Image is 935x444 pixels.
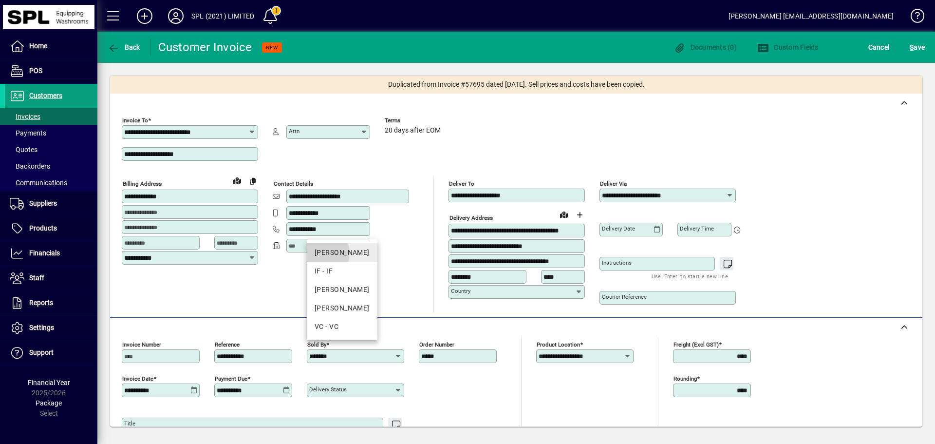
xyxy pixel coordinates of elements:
span: Financial Year [28,379,70,386]
mat-hint: Use 'Enter' to start a new line [652,270,728,282]
span: POS [29,67,42,75]
a: Invoices [5,108,97,125]
span: Cancel [868,39,890,55]
a: Settings [5,316,97,340]
span: Staff [29,274,44,282]
a: Reports [5,291,97,315]
button: Back [105,39,143,56]
span: Customers [29,92,62,99]
span: Backorders [10,162,50,170]
span: Duplicated from Invoice #57695 dated [DATE]. Sell prices and costs have been copied. [388,79,645,90]
button: Custom Fields [755,39,821,56]
a: Products [5,216,97,241]
span: 20 days after EOM [385,127,441,135]
button: Copy to Delivery address [245,173,261,189]
span: NEW [266,44,278,51]
span: Invoices [10,113,40,120]
a: Financials [5,241,97,266]
div: Customer Invoice [158,39,252,55]
div: SPL (2021) LIMITED [191,8,254,24]
div: [PERSON_NAME] [315,248,370,258]
div: VC - VC [315,322,370,332]
a: Knowledge Base [903,2,923,34]
span: Communications [10,179,67,187]
mat-label: Reference [215,341,240,348]
span: Quotes [10,146,37,154]
span: Products [29,224,57,232]
mat-label: Instructions [602,259,632,266]
button: Choose address [572,207,587,223]
span: Custom Fields [757,43,819,51]
mat-label: Delivery date [602,225,635,232]
span: Documents (0) [673,43,737,51]
span: Support [29,348,54,356]
span: Settings [29,324,54,331]
button: Documents (0) [671,39,739,56]
mat-label: Payment due [215,375,247,382]
div: [PERSON_NAME] [EMAIL_ADDRESS][DOMAIN_NAME] [729,8,894,24]
mat-label: Country [451,288,470,294]
mat-label: Order number [419,341,454,348]
span: Home [29,42,47,50]
mat-label: Invoice To [122,117,148,124]
span: Suppliers [29,199,57,207]
mat-label: Delivery time [680,225,714,232]
span: Package [36,399,62,407]
a: Payments [5,125,97,141]
a: Suppliers [5,192,97,216]
span: Reports [29,299,53,307]
div: [PERSON_NAME] [315,303,370,313]
span: Payments [10,129,46,137]
mat-label: Deliver via [600,180,627,187]
div: IF - IF [315,266,370,276]
mat-label: Courier Reference [602,293,647,300]
mat-label: Invoice date [122,375,153,382]
a: Quotes [5,141,97,158]
div: [PERSON_NAME] [315,285,370,295]
mat-option: IF - IF [307,262,377,280]
mat-label: Deliver To [449,180,474,187]
mat-option: KC - KC [307,299,377,317]
mat-option: JA - JA [307,280,377,299]
a: Support [5,341,97,365]
mat-label: Product location [537,341,580,348]
app-page-header-button: Back [97,39,151,56]
span: Terms [385,117,443,124]
a: View on map [229,173,245,188]
mat-label: Attn [289,128,299,135]
a: Backorders [5,158,97,174]
button: Profile [160,7,191,25]
mat-label: Sold by [307,341,326,348]
mat-label: Invoice number [122,341,161,348]
mat-label: Delivery status [309,386,347,393]
mat-option: VC - VC [307,317,377,336]
span: S [910,43,914,51]
a: Home [5,34,97,58]
mat-option: DH - DH [307,243,377,262]
span: Back [108,43,140,51]
mat-label: Title [124,420,135,427]
button: Cancel [866,39,892,56]
span: Financials [29,249,60,257]
button: Save [907,39,927,56]
mat-label: Rounding [673,375,697,382]
mat-label: Freight (excl GST) [673,341,719,348]
a: Staff [5,266,97,290]
a: View on map [556,207,572,222]
span: ave [910,39,925,55]
button: Add [129,7,160,25]
a: Communications [5,174,97,191]
a: POS [5,59,97,83]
